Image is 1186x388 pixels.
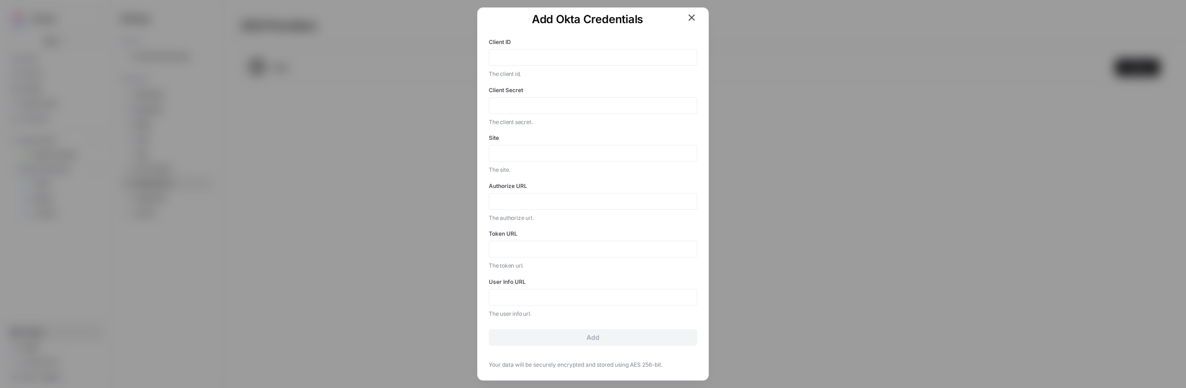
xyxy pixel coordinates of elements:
label: Token URL [489,230,697,238]
p: The site. [489,165,697,175]
label: Client ID [489,38,697,46]
h1: Add Okta Credentials [489,12,686,27]
p: The client id. [489,69,697,79]
label: Authorize URL [489,182,697,190]
span: Your data will be securely encrypted and stored using AES 256-bit. [489,361,697,369]
p: The token url. [489,261,697,270]
p: The user info url. [489,309,697,319]
label: Site [489,134,697,142]
p: The authorize url. [489,213,697,223]
label: Client Secret [489,86,697,94]
p: The client secret. [489,118,697,127]
div: Add [587,333,599,342]
button: Add [489,329,697,346]
label: User Info URL [489,278,697,286]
